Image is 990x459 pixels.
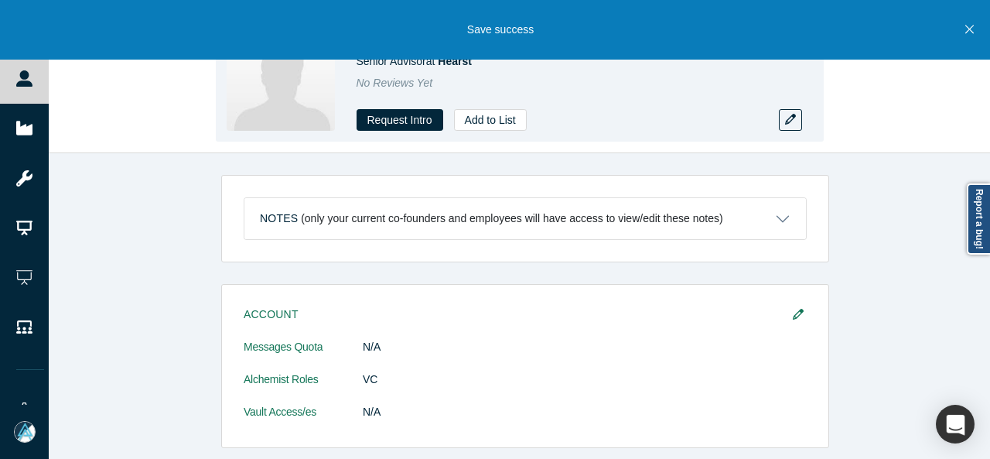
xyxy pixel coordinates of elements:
[467,22,534,38] p: Save success
[967,183,990,255] a: Report a bug!
[244,198,806,239] button: Notes (only your current co-founders and employees will have access to view/edit these notes)
[244,307,785,323] h3: Account
[260,211,298,227] h3: Notes
[244,404,363,437] dt: Vault Access/es
[244,372,363,404] dt: Alchemist Roles
[244,339,363,372] dt: Messages Quota
[363,339,807,355] dd: N/A
[357,77,433,89] span: No Reviews Yet
[301,212,723,225] p: (only your current co-founders and employees will have access to view/edit these notes)
[363,404,807,420] dd: N/A
[357,55,472,67] span: Senior Advisor at
[454,109,527,131] button: Add to List
[227,22,335,131] img: Megumi Ikeda's Profile Image
[14,421,36,443] img: Mia Scott's Account
[357,109,443,131] button: Request Intro
[363,372,807,388] dd: VC
[438,55,472,67] a: Hearst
